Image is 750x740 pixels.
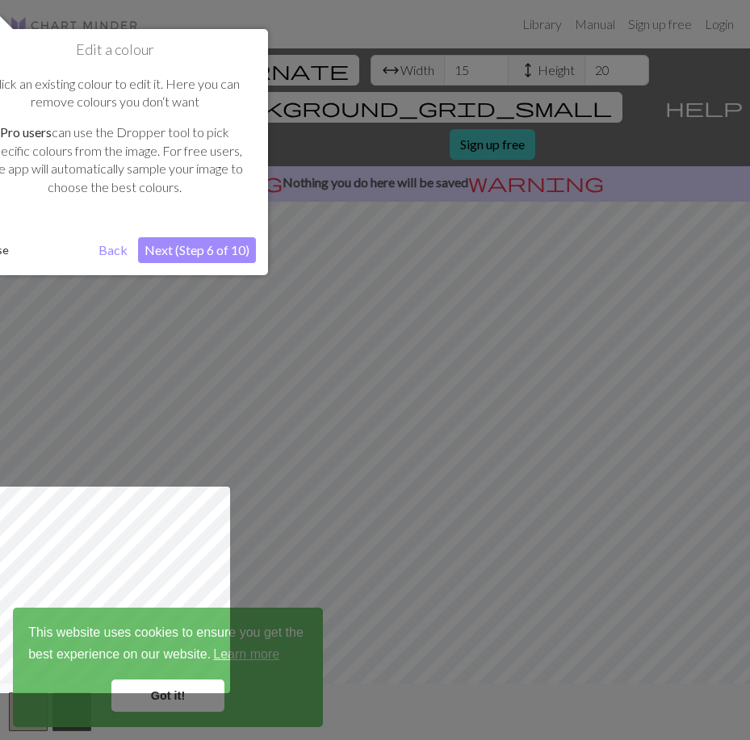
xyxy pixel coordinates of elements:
button: Next (Step 6 of 10) [138,237,256,263]
button: Back [92,237,134,263]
